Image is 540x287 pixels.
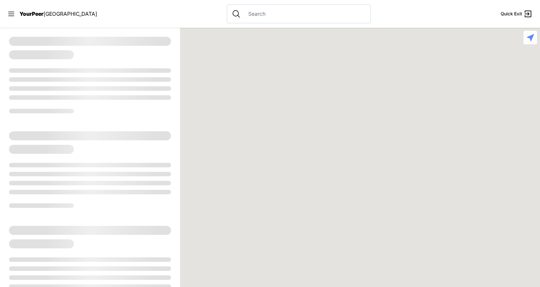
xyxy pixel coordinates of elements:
[19,11,43,17] span: YourPeer
[19,12,97,16] a: YourPeer[GEOGRAPHIC_DATA]
[501,11,522,17] span: Quick Exit
[43,11,97,17] span: [GEOGRAPHIC_DATA]
[501,9,532,18] a: Quick Exit
[244,10,366,18] input: Search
